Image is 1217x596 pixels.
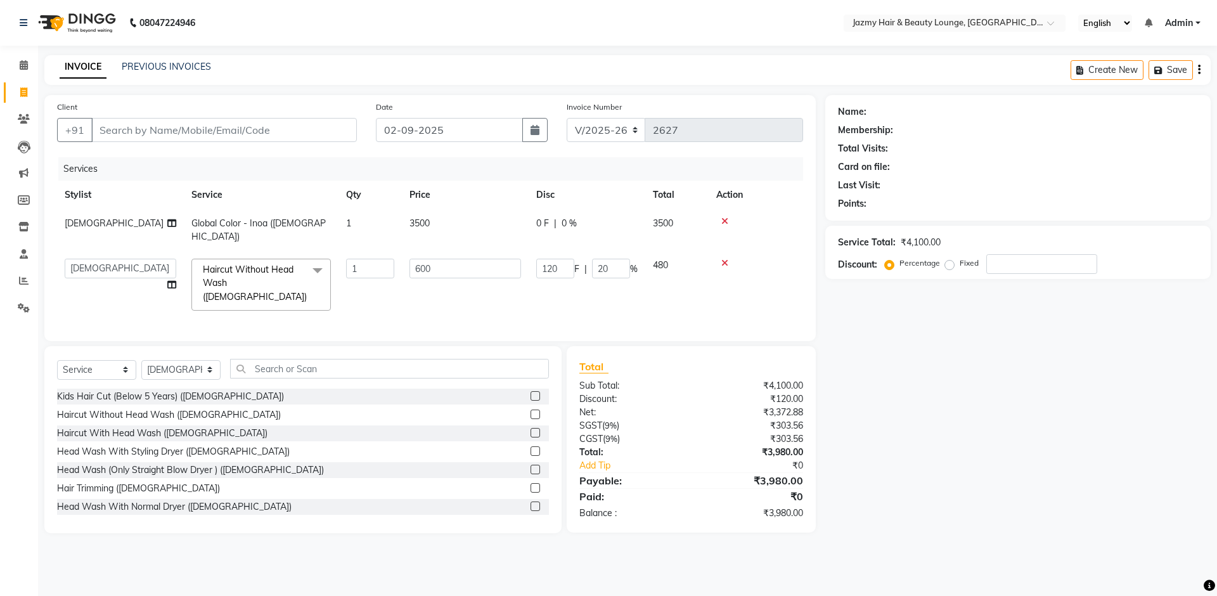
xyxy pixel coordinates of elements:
input: Search by Name/Mobile/Email/Code [91,118,357,142]
div: Balance : [570,507,691,520]
span: Admin [1165,16,1193,30]
label: Fixed [960,257,979,269]
div: ₹3,980.00 [691,473,812,488]
a: x [307,291,312,302]
th: Stylist [57,181,184,209]
div: Sub Total: [570,379,691,392]
button: Save [1149,60,1193,80]
div: Membership: [838,124,893,137]
span: 480 [653,259,668,271]
span: | [554,217,557,230]
a: PREVIOUS INVOICES [122,61,211,72]
div: ₹0 [691,489,812,504]
div: Discount: [570,392,691,406]
label: Date [376,101,393,113]
span: % [630,262,638,276]
img: logo [32,5,119,41]
div: Total Visits: [838,142,888,155]
a: INVOICE [60,56,106,79]
input: Search or Scan [230,359,549,379]
div: ₹3,980.00 [691,507,812,520]
label: Percentage [899,257,940,269]
span: Total [579,360,608,373]
a: Add Tip [570,459,711,472]
button: +91 [57,118,93,142]
th: Service [184,181,338,209]
div: ₹303.56 [691,419,812,432]
div: Discount: [838,258,877,271]
button: Create New [1071,60,1143,80]
div: Name: [838,105,866,119]
th: Qty [338,181,402,209]
span: Haircut Without Head Wash ([DEMOGRAPHIC_DATA]) [203,264,307,302]
div: ₹303.56 [691,432,812,446]
div: Card on file: [838,160,890,174]
label: Invoice Number [567,101,622,113]
div: Last Visit: [838,179,880,192]
span: 9% [605,420,617,431]
div: Paid: [570,489,691,504]
th: Action [709,181,803,209]
div: Haircut With Head Wash ([DEMOGRAPHIC_DATA]) [57,427,267,440]
div: ₹3,980.00 [691,446,812,459]
span: 0 % [562,217,577,230]
div: Head Wash With Normal Dryer ([DEMOGRAPHIC_DATA]) [57,500,292,514]
div: ₹4,100.00 [901,236,941,249]
div: Total: [570,446,691,459]
span: 0 F [536,217,549,230]
div: ₹4,100.00 [691,379,812,392]
div: Points: [838,197,866,211]
div: Net: [570,406,691,419]
span: F [574,262,579,276]
b: 08047224946 [139,5,195,41]
div: Services [58,157,813,181]
th: Disc [529,181,645,209]
div: Kids Hair Cut (Below 5 Years) ([DEMOGRAPHIC_DATA]) [57,390,284,403]
div: ₹120.00 [691,392,812,406]
div: Service Total: [838,236,896,249]
th: Price [402,181,529,209]
span: SGST [579,420,602,431]
span: 9% [605,434,617,444]
span: 3500 [653,217,673,229]
div: ( ) [570,419,691,432]
div: ( ) [570,432,691,446]
div: Payable: [570,473,691,488]
label: Client [57,101,77,113]
span: 1 [346,217,351,229]
div: ₹3,372.88 [691,406,812,419]
span: 3500 [409,217,430,229]
span: [DEMOGRAPHIC_DATA] [65,217,164,229]
div: Haircut Without Head Wash ([DEMOGRAPHIC_DATA]) [57,408,281,422]
div: ₹0 [711,459,812,472]
span: CGST [579,433,603,444]
div: Hair Trimming ([DEMOGRAPHIC_DATA]) [57,482,220,495]
span: Global Color - Inoa ([DEMOGRAPHIC_DATA]) [191,217,326,242]
div: Head Wash (Only Straight Blow Dryer ) ([DEMOGRAPHIC_DATA]) [57,463,324,477]
th: Total [645,181,709,209]
div: Head Wash With Styling Dryer ([DEMOGRAPHIC_DATA]) [57,445,290,458]
span: | [584,262,587,276]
